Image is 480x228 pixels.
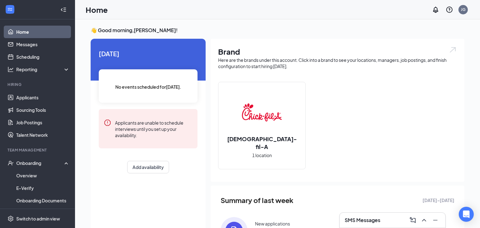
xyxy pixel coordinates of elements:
h1: Brand [218,46,457,57]
a: E-Verify [16,182,70,194]
a: Job Postings [16,116,70,129]
a: Talent Network [16,129,70,141]
svg: QuestionInfo [446,6,453,13]
button: Minimize [430,215,440,225]
svg: Error [104,119,111,126]
a: Overview [16,169,70,182]
svg: Settings [7,216,14,222]
a: Scheduling [16,51,70,63]
h3: 👋 Good morning, [PERSON_NAME] ! [91,27,464,34]
a: Onboarding Documents [16,194,70,207]
a: Sourcing Tools [16,104,70,116]
span: Summary of last week [221,195,293,206]
svg: ComposeMessage [409,216,417,224]
button: Add availability [127,161,169,173]
svg: UserCheck [7,160,14,166]
div: Reporting [16,66,70,72]
svg: Notifications [432,6,439,13]
div: Team Management [7,147,68,153]
span: No events scheduled for [DATE] . [115,83,181,90]
div: Onboarding [16,160,64,166]
span: 1 location [252,152,272,159]
div: JG [461,7,466,12]
div: Here are the brands under this account. Click into a brand to see your locations, managers, job p... [218,57,457,69]
h3: SMS Messages [345,217,380,224]
svg: Analysis [7,66,14,72]
span: [DATE] - [DATE] [422,197,454,204]
div: New applications [255,221,290,227]
a: Applicants [16,91,70,104]
img: Chick-fil-A [242,92,282,132]
div: Hiring [7,82,68,87]
svg: Minimize [432,216,439,224]
a: Activity log [16,207,70,219]
a: Messages [16,38,70,51]
span: [DATE] [99,49,197,58]
svg: WorkstreamLogo [7,6,13,12]
h1: Home [86,4,108,15]
button: ChevronUp [419,215,429,225]
img: open.6027fd2a22e1237b5b06.svg [449,46,457,53]
div: Applicants are unable to schedule interviews until you set up your availability. [115,119,192,138]
h2: [DEMOGRAPHIC_DATA]-fil-A [218,135,305,151]
div: Switch to admin view [16,216,60,222]
a: Home [16,26,70,38]
button: ComposeMessage [408,215,418,225]
div: Open Intercom Messenger [459,207,474,222]
svg: ChevronUp [420,216,428,224]
svg: Collapse [60,7,67,13]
